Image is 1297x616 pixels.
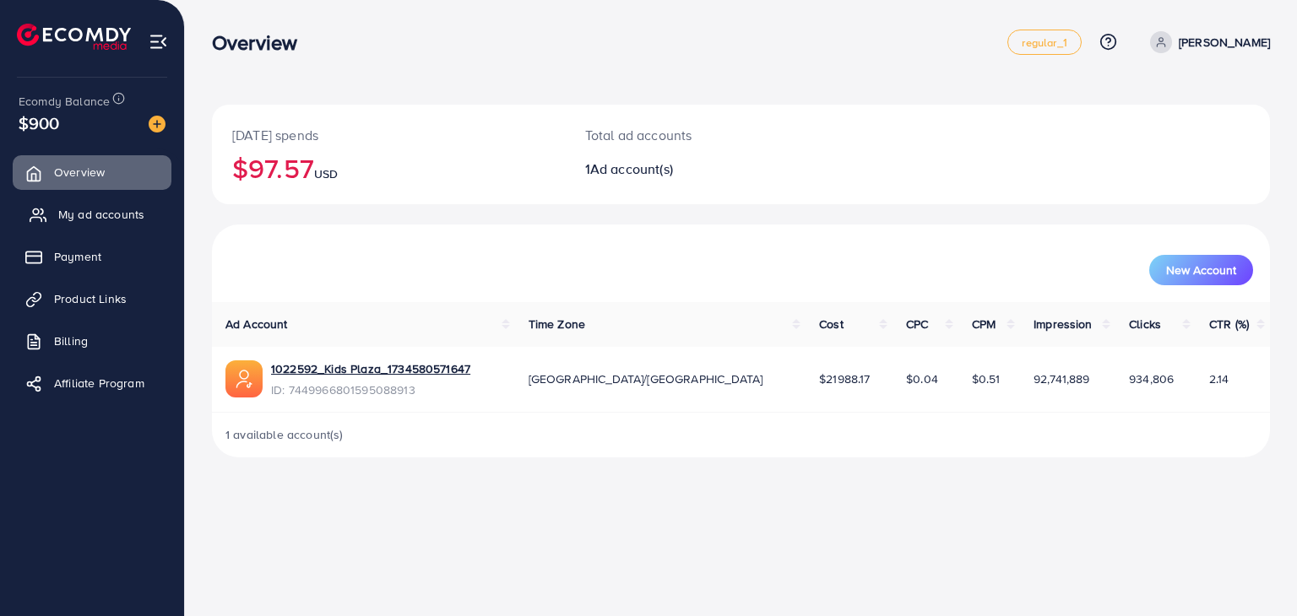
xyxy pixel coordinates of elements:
span: Ad account(s) [590,159,673,178]
h2: 1 [585,161,809,177]
a: Payment [13,240,171,273]
a: My ad accounts [13,197,171,231]
span: CPM [972,316,996,332]
span: ID: 7449966801595088913 [271,381,470,398]
span: USD [314,165,338,182]
img: logo [17,24,131,50]
a: Affiliate Program [13,366,171,400]
a: 1022592_Kids Plaza_1734580571647 [271,360,470,377]
button: New Account [1149,255,1253,285]
span: $21988.17 [819,370,870,387]
span: My ad accounts [58,206,144,223]
a: regular_1 [1007,30,1081,55]
span: Clicks [1129,316,1161,332]
span: Product Links [54,290,127,307]
span: Affiliate Program [54,375,144,392]
span: $0.04 [906,370,938,387]
span: regular_1 [1022,37,1066,48]
span: 2.14 [1209,370,1229,387]
a: Billing [13,324,171,358]
span: Ad Account [225,316,288,332]
span: 92,741,889 [1034,370,1090,387]
span: [GEOGRAPHIC_DATA]/[GEOGRAPHIC_DATA] [529,370,763,387]
span: Overview [54,164,105,181]
img: ic-ads-acc.e4c84228.svg [225,360,263,397]
p: Total ad accounts [585,125,809,145]
h2: $97.57 [232,152,545,184]
p: [DATE] spends [232,125,545,145]
span: CTR (%) [1209,316,1249,332]
span: New Account [1166,264,1236,276]
img: image [149,116,166,132]
span: $900 [19,111,60,135]
a: Product Links [13,282,171,316]
span: $0.51 [972,370,1001,387]
a: Overview [13,155,171,189]
span: Time Zone [529,316,585,332]
span: Billing [54,332,88,349]
span: Payment [54,248,101,265]
a: [PERSON_NAME] [1143,31,1270,53]
span: Cost [819,316,844,332]
h3: Overview [212,30,311,55]
p: [PERSON_NAME] [1179,32,1270,52]
img: menu [149,32,168,51]
span: 934,806 [1129,370,1174,387]
span: CPC [906,316,928,332]
span: Impression [1034,316,1093,332]
span: 1 available account(s) [225,426,344,443]
span: Ecomdy Balance [19,93,110,110]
